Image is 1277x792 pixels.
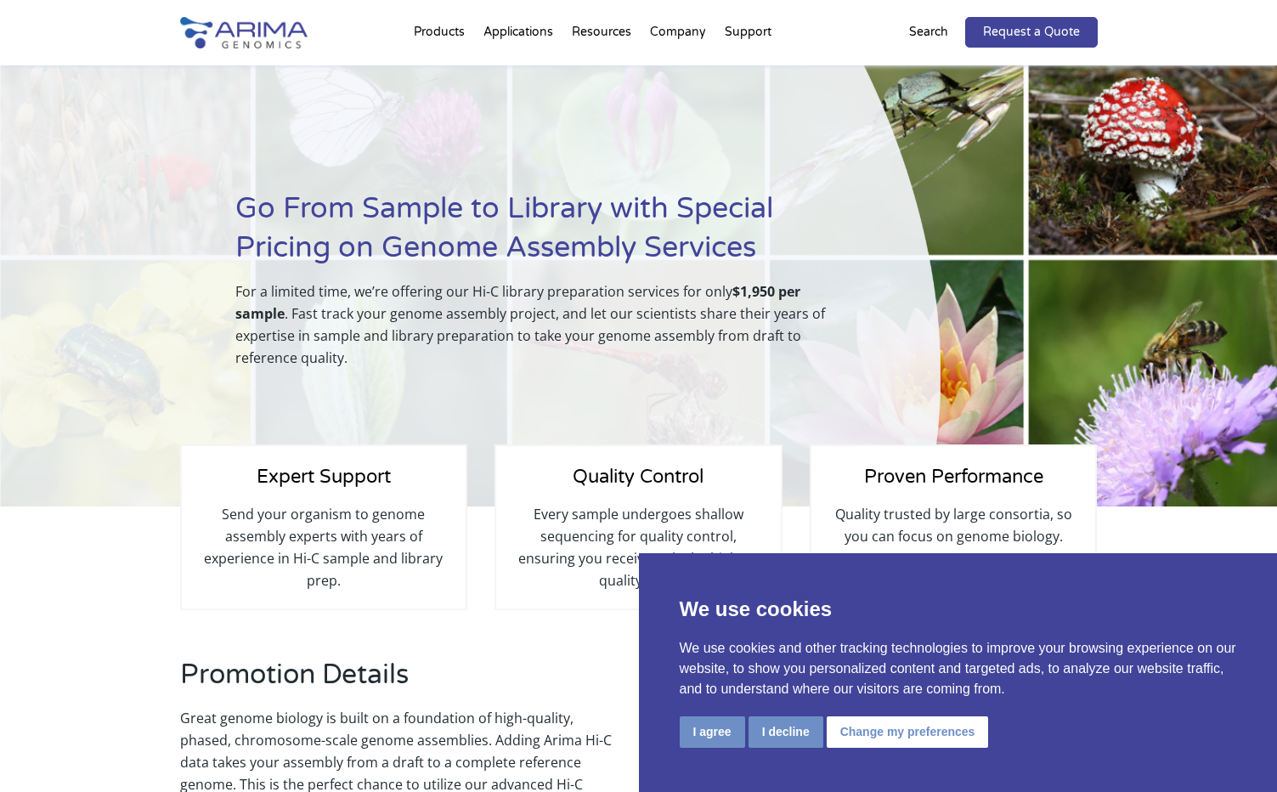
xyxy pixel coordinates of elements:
p: Quality trusted by large consortia, so you can focus on genome biology. [828,503,1078,547]
button: I agree [680,716,745,748]
h1: Go From Sample to Library with Special Pricing on Genome Assembly Services [235,190,856,280]
p: Send your organism to genome assembly experts with years of experience in Hi-C sample and library... [199,503,449,591]
span: Quality Control [573,466,703,488]
h2: Promotion Details [180,656,613,707]
p: We use cookies [680,594,1237,625]
span: Proven Performance [864,466,1043,488]
a: Request a Quote [965,17,1098,48]
p: For a limited time, we’re offering our Hi-C library preparation services for only . Fast track yo... [235,280,856,382]
p: Every sample undergoes shallow sequencing for quality control, ensuring you receive only the high... [513,503,763,591]
span: Expert Support [257,466,391,488]
button: I decline [749,716,823,748]
strong: $1,950 per sample [235,282,800,323]
button: Change my preferences [827,716,989,748]
img: Arima-Genomics-logo [180,17,308,48]
p: We use cookies and other tracking technologies to improve your browsing experience on our website... [680,638,1237,699]
p: Search [909,21,948,43]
